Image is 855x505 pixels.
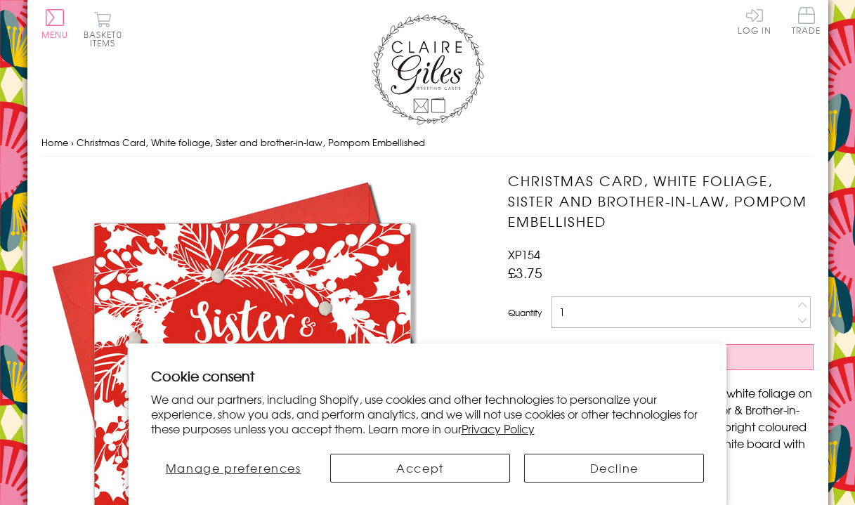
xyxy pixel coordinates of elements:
span: XP154 [508,246,540,263]
button: Accept [330,454,510,483]
label: Quantity [508,306,542,319]
span: › [71,136,74,149]
button: Menu [41,9,69,39]
span: Menu [41,28,69,41]
a: Home [41,136,68,149]
span: 0 items [90,28,122,49]
span: £3.75 [508,263,542,282]
a: Log In [738,7,771,34]
img: Claire Giles Greetings Cards [372,14,484,125]
span: Manage preferences [166,459,301,476]
h1: Christmas Card, White foliage, Sister and brother-in-law, Pompom Embellished [508,171,814,231]
button: Basket0 items [84,11,122,47]
h2: Cookie consent [151,366,705,386]
p: We and our partners, including Shopify, use cookies and other technologies to personalize your ex... [151,392,705,435]
button: Manage preferences [151,454,316,483]
span: Trade [792,7,821,34]
a: Privacy Policy [462,420,535,437]
a: Trade [792,7,821,37]
span: Christmas Card, White foliage, Sister and brother-in-law, Pompom Embellished [77,136,425,149]
nav: breadcrumbs [41,129,814,157]
button: Decline [524,454,704,483]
